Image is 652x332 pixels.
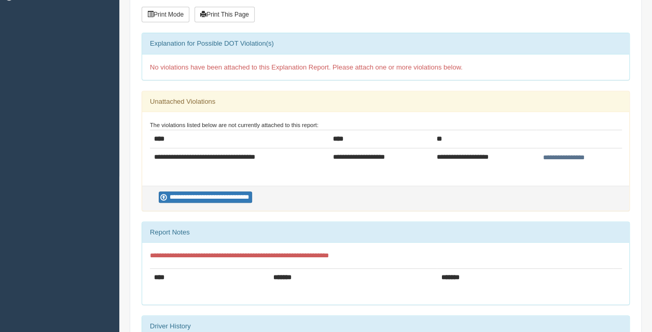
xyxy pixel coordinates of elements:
[142,91,629,112] div: Unattached Violations
[142,7,189,22] button: Print Mode
[195,7,255,22] button: Print This Page
[150,122,318,128] small: The violations listed below are not currently attached to this report:
[142,222,629,243] div: Report Notes
[142,33,629,54] div: Explanation for Possible DOT Violation(s)
[150,63,463,71] span: No violations have been attached to this Explanation Report. Please attach one or more violations...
